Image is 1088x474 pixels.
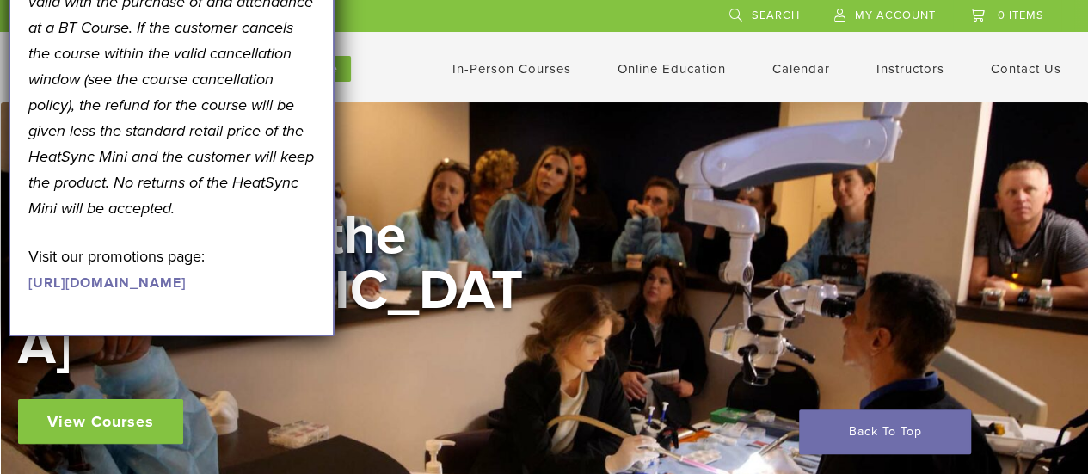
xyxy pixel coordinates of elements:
[772,61,830,77] a: Calendar
[855,9,936,22] span: My Account
[18,208,534,373] h2: Welcome to the [GEOGRAPHIC_DATA]
[876,61,944,77] a: Instructors
[28,243,316,295] p: Visit our promotions page:
[752,9,800,22] span: Search
[28,274,186,292] a: [URL][DOMAIN_NAME]
[991,61,1061,77] a: Contact Us
[618,61,726,77] a: Online Education
[452,61,571,77] a: In-Person Courses
[799,409,971,454] a: Back To Top
[998,9,1044,22] span: 0 items
[18,399,183,444] a: View Courses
